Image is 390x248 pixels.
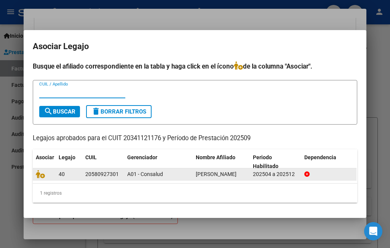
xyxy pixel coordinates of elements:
[250,149,301,174] datatable-header-cell: Periodo Habilitado
[196,171,237,177] span: RIOS JOAN BAUTISTA
[124,149,193,174] datatable-header-cell: Gerenciador
[253,170,298,179] div: 202504 a 202512
[301,149,358,174] datatable-header-cell: Dependencia
[44,108,75,115] span: Buscar
[193,149,250,174] datatable-header-cell: Nombre Afiliado
[82,149,124,174] datatable-header-cell: CUIL
[33,39,357,54] h2: Asociar Legajo
[59,154,75,160] span: Legajo
[364,222,382,240] div: Open Intercom Messenger
[33,134,357,143] p: Legajos aprobados para el CUIT 20341121176 y Período de Prestación 202509
[33,149,56,174] datatable-header-cell: Asociar
[59,171,65,177] span: 40
[56,149,82,174] datatable-header-cell: Legajo
[85,170,119,179] div: 20580927301
[91,108,146,115] span: Borrar Filtros
[36,154,54,160] span: Asociar
[91,107,101,116] mat-icon: delete
[39,106,80,117] button: Buscar
[127,171,163,177] span: A01 - Consalud
[86,105,152,118] button: Borrar Filtros
[44,107,53,116] mat-icon: search
[304,154,336,160] span: Dependencia
[253,154,278,169] span: Periodo Habilitado
[33,184,357,203] div: 1 registros
[33,61,357,71] h4: Busque el afiliado correspondiente en la tabla y haga click en el ícono de la columna "Asociar".
[196,154,235,160] span: Nombre Afiliado
[85,154,97,160] span: CUIL
[127,154,157,160] span: Gerenciador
